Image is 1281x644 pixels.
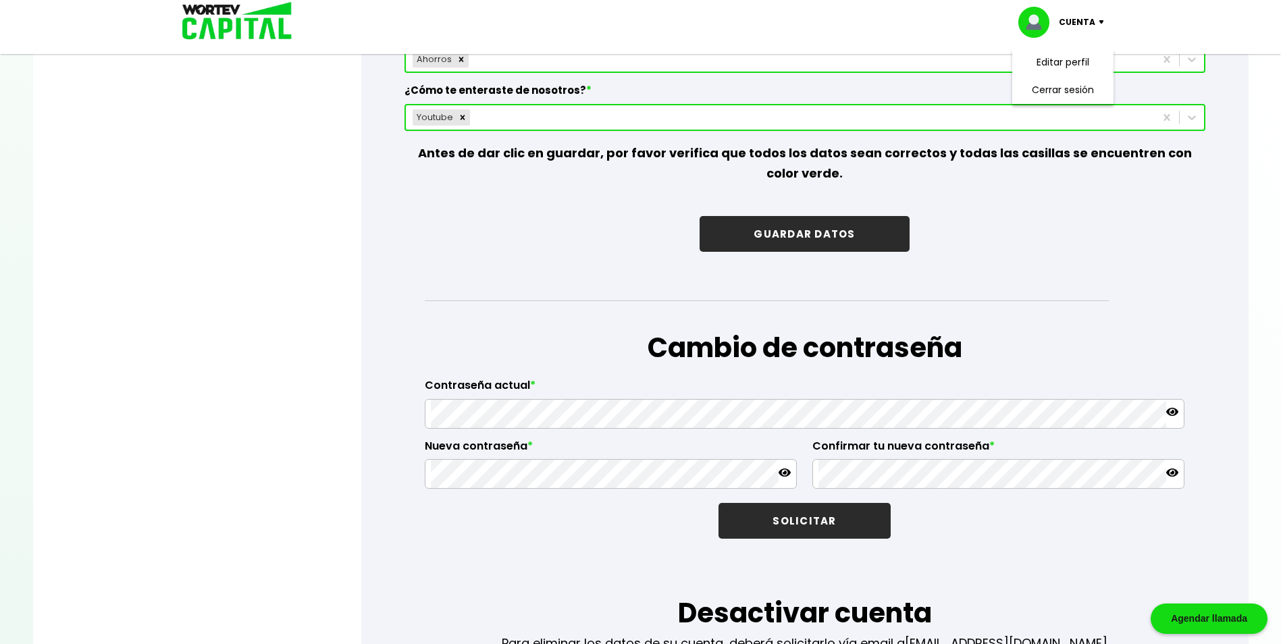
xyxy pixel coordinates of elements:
[425,439,797,460] label: Nueva contraseña
[1059,12,1095,32] p: Cuenta
[425,379,1184,399] label: Contraseña actual
[413,109,455,126] div: Youtube
[404,84,1205,104] label: ¿Cómo te enteraste de nosotros?
[413,51,454,68] div: Ahorros
[502,593,1107,633] h1: Desactivar cuenta
[1151,603,1267,634] div: Agendar llamada
[455,109,470,126] div: Remove Youtube
[1037,55,1089,70] a: Editar perfil
[1095,20,1114,24] img: icon-down
[454,51,469,68] div: Remove Ahorros
[418,144,1192,182] b: Antes de dar clic en guardar, por favor verifica que todos los datos sean correctos y todas las c...
[1009,76,1117,104] li: Cerrar sesión
[700,216,909,252] button: GUARDAR DATOS
[425,327,1184,368] h1: Cambio de contraseña
[812,439,1184,460] label: Confirmar tu nueva contraseña
[1018,7,1059,38] img: profile-image
[718,503,890,539] button: SOLICITAR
